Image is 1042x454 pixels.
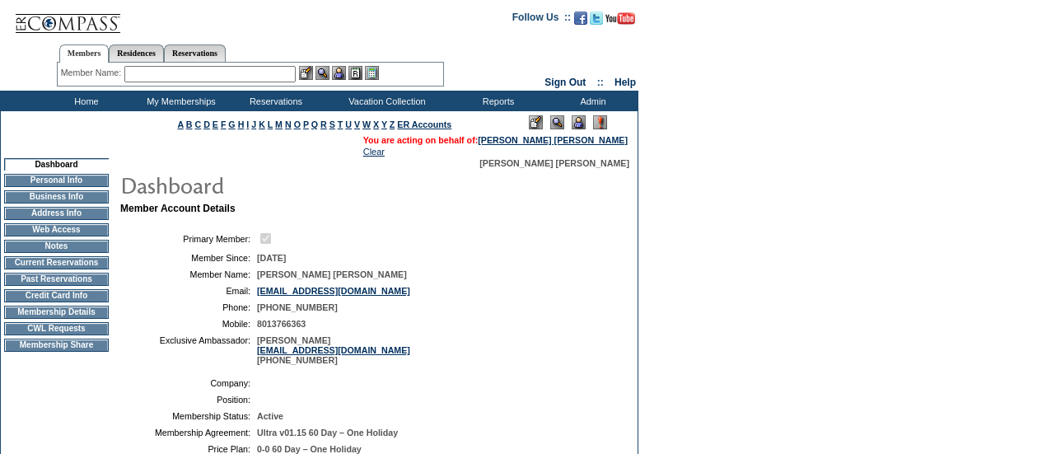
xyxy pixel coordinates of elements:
[257,302,338,312] span: [PHONE_NUMBER]
[127,378,250,388] td: Company:
[257,253,286,263] span: [DATE]
[268,119,273,129] a: L
[605,12,635,25] img: Subscribe to our YouTube Channel
[109,44,164,62] a: Residences
[203,119,210,129] a: D
[397,119,451,129] a: ER Accounts
[127,395,250,405] td: Position:
[294,119,301,129] a: O
[4,273,109,286] td: Past Reservations
[221,119,227,129] a: F
[194,119,201,129] a: C
[512,10,571,30] td: Follow Us ::
[4,207,109,220] td: Address Info
[593,115,607,129] img: Log Concern/Member Elevation
[257,411,283,421] span: Active
[127,428,250,438] td: Membership Agreement:
[4,190,109,204] td: Business Info
[127,253,250,263] td: Member Since:
[257,335,410,365] span: [PERSON_NAME] [PHONE_NUMBER]
[37,91,132,111] td: Home
[299,66,313,80] img: b_edit.gif
[4,339,109,352] td: Membership Share
[303,119,309,129] a: P
[275,119,283,129] a: M
[320,119,327,129] a: R
[127,302,250,312] td: Phone:
[362,119,371,129] a: W
[246,119,249,129] a: I
[257,428,398,438] span: Ultra v01.15 60 Day – One Holiday
[373,119,379,129] a: X
[127,411,250,421] td: Membership Status:
[127,335,250,365] td: Exclusive Ambassador:
[178,119,184,129] a: A
[311,119,318,129] a: Q
[345,119,352,129] a: U
[127,231,250,246] td: Primary Member:
[363,147,385,157] a: Clear
[257,444,362,454] span: 0-0 60 Day – One Holiday
[597,77,604,88] span: ::
[529,115,543,129] img: Edit Mode
[120,203,236,214] b: Member Account Details
[365,66,379,80] img: b_calculator.gif
[4,158,109,171] td: Dashboard
[590,12,603,25] img: Follow us on Twitter
[4,174,109,187] td: Personal Info
[119,168,449,201] img: pgTtlDashboard.gif
[605,16,635,26] a: Subscribe to our YouTube Channel
[348,66,362,80] img: Reservations
[4,289,109,302] td: Credit Card Info
[590,16,603,26] a: Follow us on Twitter
[321,91,449,111] td: Vacation Collection
[4,322,109,335] td: CWL Requests
[257,269,407,279] span: [PERSON_NAME] [PERSON_NAME]
[59,44,110,63] a: Members
[257,319,306,329] span: 8013766363
[228,119,235,129] a: G
[614,77,636,88] a: Help
[381,119,387,129] a: Y
[479,158,629,168] span: [PERSON_NAME] [PERSON_NAME]
[332,66,346,80] img: Impersonate
[478,135,628,145] a: [PERSON_NAME] [PERSON_NAME]
[227,91,321,111] td: Reservations
[390,119,395,129] a: Z
[186,119,193,129] a: B
[127,286,250,296] td: Email:
[251,119,256,129] a: J
[127,269,250,279] td: Member Name:
[572,115,586,129] img: Impersonate
[544,91,638,111] td: Admin
[132,91,227,111] td: My Memberships
[164,44,226,62] a: Reservations
[354,119,360,129] a: V
[329,119,335,129] a: S
[363,135,628,145] span: You are acting on behalf of:
[285,119,292,129] a: N
[127,444,250,454] td: Price Plan:
[257,345,410,355] a: [EMAIL_ADDRESS][DOMAIN_NAME]
[213,119,218,129] a: E
[4,306,109,319] td: Membership Details
[257,286,410,296] a: [EMAIL_ADDRESS][DOMAIN_NAME]
[238,119,245,129] a: H
[315,66,329,80] img: View
[127,319,250,329] td: Mobile:
[544,77,586,88] a: Sign Out
[550,115,564,129] img: View Mode
[449,91,544,111] td: Reports
[338,119,343,129] a: T
[574,16,587,26] a: Become our fan on Facebook
[61,66,124,80] div: Member Name:
[259,119,265,129] a: K
[4,256,109,269] td: Current Reservations
[4,240,109,253] td: Notes
[574,12,587,25] img: Become our fan on Facebook
[4,223,109,236] td: Web Access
